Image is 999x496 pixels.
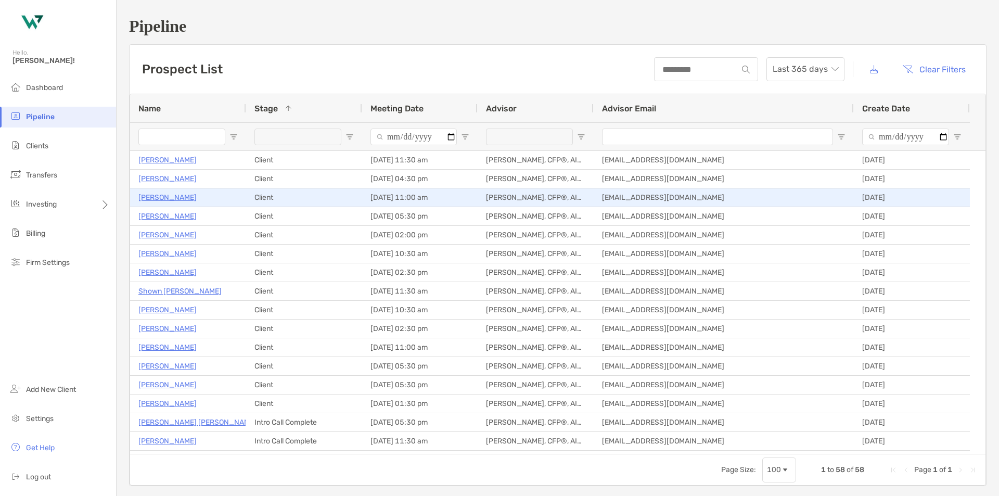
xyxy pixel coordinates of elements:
[246,170,362,188] div: Client
[362,170,478,188] div: [DATE] 04:30 pm
[956,466,965,474] div: Next Page
[478,357,594,375] div: [PERSON_NAME], CFP®, AIF®, CRPC™
[362,338,478,357] div: [DATE] 11:00 am
[478,451,594,469] div: [PERSON_NAME], CFP®, AIF®, CRPC™
[854,432,970,450] div: [DATE]
[246,207,362,225] div: Client
[855,465,864,474] span: 58
[26,385,76,394] span: Add New Client
[246,413,362,431] div: Intro Call Complete
[854,301,970,319] div: [DATE]
[902,466,910,474] div: Previous Page
[246,282,362,300] div: Client
[26,414,54,423] span: Settings
[138,435,197,448] a: [PERSON_NAME]
[478,320,594,338] div: [PERSON_NAME], CFP®, AIF®, CRPC™
[594,413,854,431] div: [EMAIL_ADDRESS][DOMAIN_NAME]
[138,397,197,410] p: [PERSON_NAME]
[461,133,469,141] button: Open Filter Menu
[138,172,197,185] a: [PERSON_NAME]
[362,301,478,319] div: [DATE] 10:30 am
[9,110,22,122] img: pipeline icon
[742,66,750,73] img: input icon
[9,226,22,239] img: billing icon
[345,133,354,141] button: Open Filter Menu
[478,151,594,169] div: [PERSON_NAME], CFP®, AIF®, CRPC™
[602,129,833,145] input: Advisor Email Filter Input
[594,451,854,469] div: [EMAIL_ADDRESS][DOMAIN_NAME]
[854,207,970,225] div: [DATE]
[854,320,970,338] div: [DATE]
[854,245,970,263] div: [DATE]
[138,378,197,391] p: [PERSON_NAME]
[594,376,854,394] div: [EMAIL_ADDRESS][DOMAIN_NAME]
[138,341,197,354] a: [PERSON_NAME]
[12,4,50,42] img: Zoe Logo
[836,465,845,474] span: 58
[478,376,594,394] div: [PERSON_NAME], CFP®, AIF®, CRPC™
[594,395,854,413] div: [EMAIL_ADDRESS][DOMAIN_NAME]
[138,416,257,429] a: [PERSON_NAME] [PERSON_NAME]
[933,465,938,474] span: 1
[362,207,478,225] div: [DATE] 05:30 pm
[854,263,970,282] div: [DATE]
[594,320,854,338] div: [EMAIL_ADDRESS][DOMAIN_NAME]
[594,301,854,319] div: [EMAIL_ADDRESS][DOMAIN_NAME]
[478,338,594,357] div: [PERSON_NAME], CFP®, AIF®, CRPC™
[362,413,478,431] div: [DATE] 05:30 pm
[138,228,197,241] a: [PERSON_NAME]
[854,376,970,394] div: [DATE]
[129,17,987,36] h1: Pipeline
[9,81,22,93] img: dashboard icon
[138,210,197,223] a: [PERSON_NAME]
[9,139,22,151] img: clients icon
[138,129,225,145] input: Name Filter Input
[9,470,22,482] img: logout icon
[854,188,970,207] div: [DATE]
[478,245,594,263] div: [PERSON_NAME], CFP®, AIF®, CRPC™
[26,200,57,209] span: Investing
[939,465,946,474] span: of
[138,303,197,316] a: [PERSON_NAME]
[246,451,362,469] div: Intro Call Complete
[9,197,22,210] img: investing icon
[138,247,197,260] a: [PERSON_NAME]
[26,473,51,481] span: Log out
[821,465,826,474] span: 1
[26,112,55,121] span: Pipeline
[854,151,970,169] div: [DATE]
[362,151,478,169] div: [DATE] 11:30 am
[138,266,197,279] a: [PERSON_NAME]
[362,432,478,450] div: [DATE] 11:30 am
[9,256,22,268] img: firm-settings icon
[26,443,55,452] span: Get Help
[362,451,478,469] div: [DATE] 04:00 pm
[362,263,478,282] div: [DATE] 02:30 pm
[246,245,362,263] div: Client
[362,188,478,207] div: [DATE] 11:00 am
[9,412,22,424] img: settings icon
[370,104,424,113] span: Meeting Date
[478,432,594,450] div: [PERSON_NAME], CFP®, AIF®, CRPC™
[246,432,362,450] div: Intro Call Complete
[246,301,362,319] div: Client
[602,104,656,113] span: Advisor Email
[478,413,594,431] div: [PERSON_NAME], CFP®, AIF®, CRPC™
[362,376,478,394] div: [DATE] 05:30 pm
[827,465,834,474] span: to
[594,338,854,357] div: [EMAIL_ADDRESS][DOMAIN_NAME]
[246,338,362,357] div: Client
[577,133,585,141] button: Open Filter Menu
[767,465,781,474] div: 100
[889,466,898,474] div: First Page
[837,133,846,141] button: Open Filter Menu
[138,154,197,167] a: [PERSON_NAME]
[594,170,854,188] div: [EMAIL_ADDRESS][DOMAIN_NAME]
[138,453,197,466] a: [PERSON_NAME]
[26,142,48,150] span: Clients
